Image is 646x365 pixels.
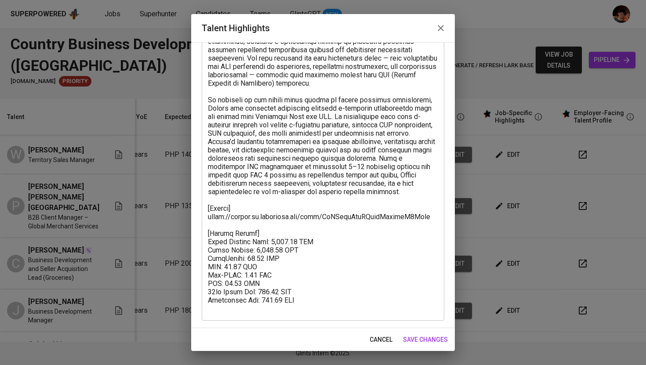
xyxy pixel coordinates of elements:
span: save changes [403,334,448,345]
button: save changes [399,332,451,348]
h2: Talent Highlights [202,21,444,35]
button: cancel [366,332,396,348]
span: cancel [370,334,392,345]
